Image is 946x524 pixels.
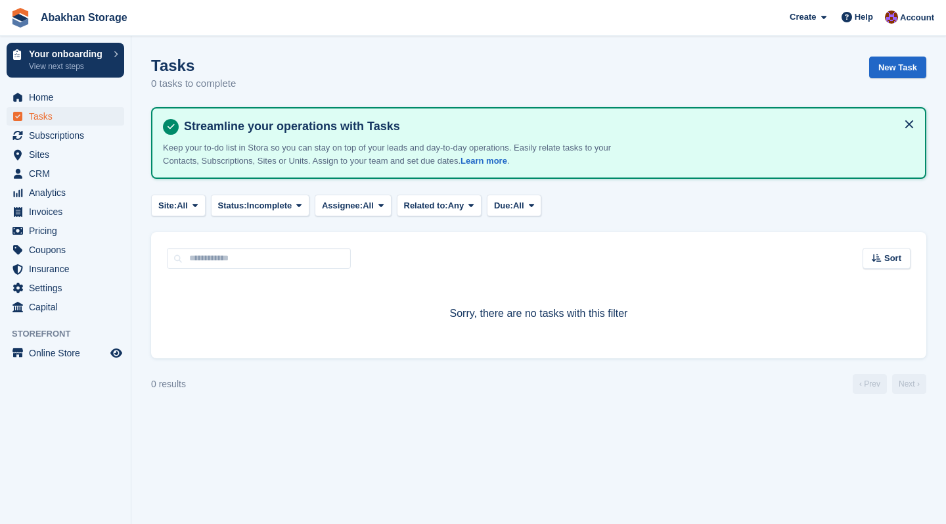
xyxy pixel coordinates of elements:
a: Preview store [108,345,124,361]
span: Insurance [29,260,108,278]
span: Tasks [29,107,108,126]
span: CRM [29,164,108,183]
a: menu [7,202,124,221]
a: menu [7,107,124,126]
span: Sites [29,145,108,164]
span: Due: [494,199,513,212]
span: Analytics [29,183,108,202]
p: 0 tasks to complete [151,76,236,91]
h4: Streamline your operations with Tasks [179,119,914,134]
button: Site: All [151,195,206,216]
span: Online Store [29,344,108,362]
button: Due: All [487,195,541,216]
span: Subscriptions [29,126,108,145]
span: Capital [29,298,108,316]
a: Next [892,374,926,394]
a: menu [7,298,124,316]
span: Invoices [29,202,108,221]
button: Related to: Any [397,195,482,216]
button: Assignee: All [315,195,392,216]
span: Create [790,11,816,24]
a: Learn more [461,156,507,166]
span: Coupons [29,241,108,259]
a: menu [7,88,124,107]
h1: Tasks [151,57,236,74]
a: Abakhan Storage [35,7,133,28]
a: menu [7,222,124,240]
button: Status: Incomplete [211,195,309,216]
p: View next steps [29,60,107,72]
a: menu [7,145,124,164]
span: Account [900,11,934,24]
a: menu [7,126,124,145]
span: Home [29,88,108,107]
a: menu [7,260,124,278]
a: New Task [869,57,926,78]
p: Your onboarding [29,49,107,59]
span: Any [448,199,464,212]
a: Previous [853,374,887,394]
a: menu [7,183,124,202]
a: menu [7,164,124,183]
a: Your onboarding View next steps [7,43,124,78]
p: Keep your to-do list in Stora so you can stay on top of your leads and day-to-day operations. Eas... [163,141,623,167]
span: Help [855,11,873,24]
a: menu [7,344,124,362]
span: Assignee: [322,199,363,212]
span: Sort [884,252,901,265]
span: Settings [29,279,108,297]
img: stora-icon-8386f47178a22dfd0bd8f6a31ec36ba5ce8667c1dd55bd0f319d3a0aa187defe.svg [11,8,30,28]
span: Incomplete [247,199,292,212]
span: All [177,199,188,212]
p: Sorry, there are no tasks with this filter [167,306,911,322]
span: Pricing [29,222,108,240]
img: William Abakhan [885,11,898,24]
span: All [513,199,524,212]
span: Site: [158,199,177,212]
span: Related to: [404,199,448,212]
span: All [363,199,374,212]
span: Storefront [12,327,131,341]
div: 0 results [151,377,186,391]
nav: Page [850,374,929,394]
a: menu [7,241,124,259]
a: menu [7,279,124,297]
span: Status: [218,199,247,212]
